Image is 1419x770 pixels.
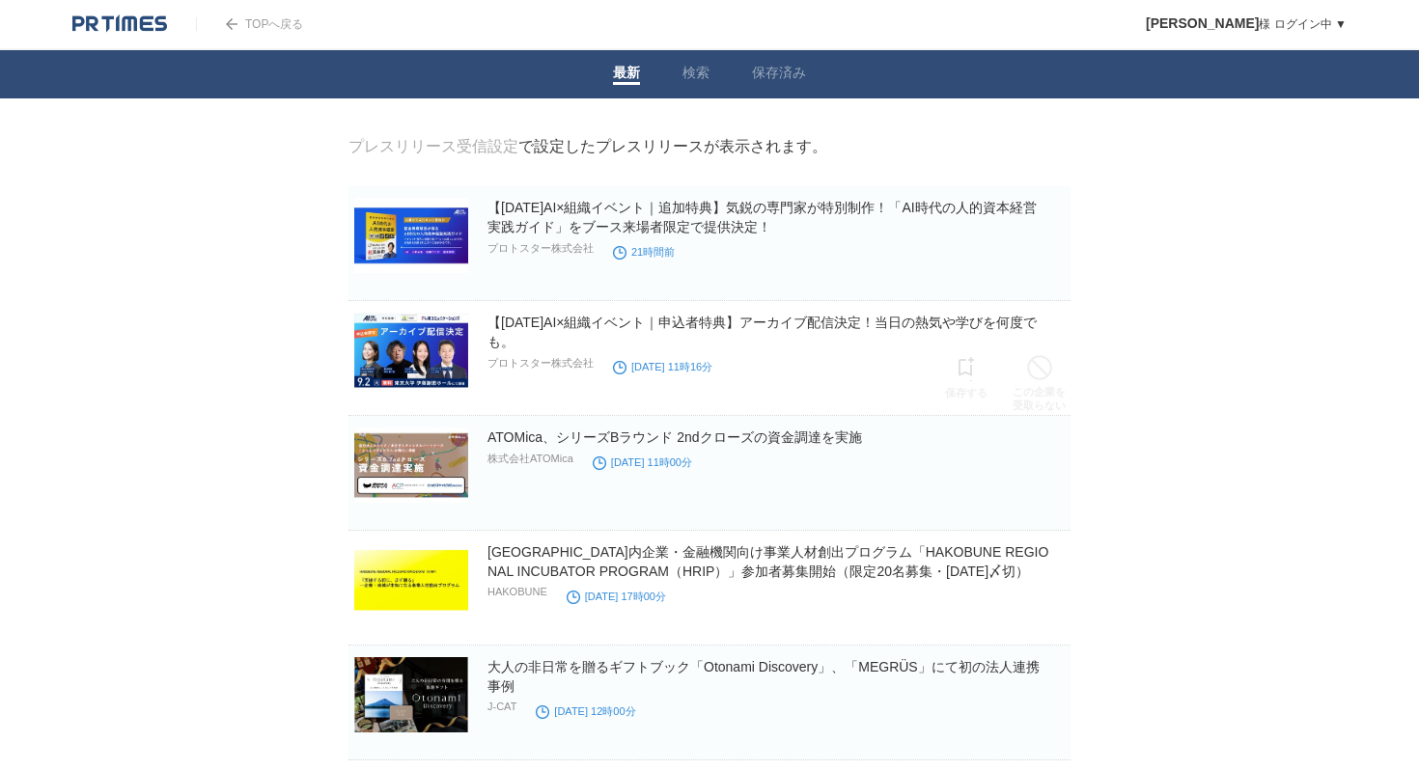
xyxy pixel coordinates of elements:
[487,315,1037,349] a: 【[DATE]AI×組織イベント｜申込者特典】アーカイブ配信決定！当日の熱気や学びを何度でも。
[593,456,692,468] time: [DATE] 11時00分
[348,137,827,157] div: で設定したプレスリリースが表示されます。
[487,200,1037,234] a: 【[DATE]AI×組織イベント｜追加特典】気鋭の専門家が特別制作！「AI時代の人的資本経営 実践ガイド」をブース来場者限定で提供決定！
[487,659,1040,694] a: 大人の非日常を贈るギフトブック「Otonami Discovery」、「MEGRÜS」にて初の法人連携事例
[72,14,167,34] img: logo.png
[196,17,303,31] a: TOPへ戻る
[487,452,573,466] p: 株式会社ATOMica
[1146,15,1259,31] span: [PERSON_NAME]
[226,18,237,30] img: arrow.png
[354,198,468,273] img: 【9/2(火)AI×組織イベント｜追加特典】気鋭の専門家が特別制作！「AI時代の人的資本経営 実践ガイド」をブース来場者限定で提供決定！
[536,705,635,717] time: [DATE] 12時00分
[682,65,709,85] a: 検索
[354,657,468,732] img: 大人の非日常を贈るギフトブック「Otonami Discovery」、「MEGRÜS」にて初の法人連携事例
[945,351,988,399] a: 保存する
[1146,17,1347,31] a: [PERSON_NAME]様 ログイン中 ▼
[487,586,547,597] p: HAKOBUNE
[487,241,594,256] p: プロトスター株式会社
[354,427,468,503] img: ATOMica、シリーズBラウンド 2ndクローズの資金調達を実施
[487,701,516,712] p: J-CAT
[613,246,675,258] time: 21時間前
[567,591,666,602] time: [DATE] 17時00分
[348,138,518,154] a: プレスリリース受信設定
[752,65,806,85] a: 保存済み
[487,544,1048,579] a: [GEOGRAPHIC_DATA]内企業・金融機関向け事業人材創出プログラム「HAKOBUNE REGIONAL INCUBATOR PROGRAM（HRIP）」参加者募集開始（限定20名募集・...
[1013,350,1066,412] a: この企業を受取らない
[487,356,594,371] p: プロトスター株式会社
[487,429,862,445] a: ATOMica、シリーズBラウンド 2ndクローズの資金調達を実施
[613,361,712,372] time: [DATE] 11時16分
[613,65,640,85] a: 最新
[354,542,468,618] img: 沖縄県内企業・金融機関向け事業人材創出プログラム「HAKOBUNE REGIONAL INCUBATOR PROGRAM（HRIP）」参加者募集開始（限定20名募集・2025年8月22日〆切）
[354,313,468,388] img: 【9/2(火)AI×組織イベント｜申込者特典】アーカイブ配信決定！当日の熱気や学びを何度でも。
